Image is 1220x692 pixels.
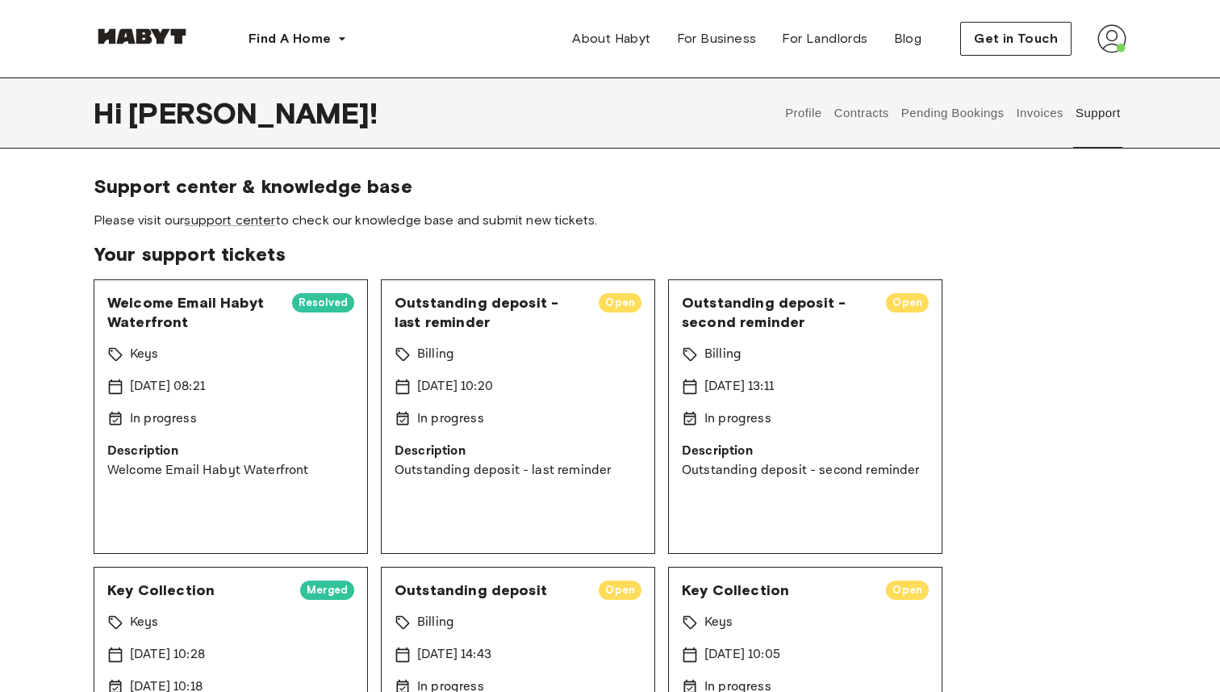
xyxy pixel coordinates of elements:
span: Open [599,582,641,598]
span: Get in Touch [974,29,1058,48]
span: Open [599,295,641,311]
p: In progress [704,409,771,429]
span: Outstanding deposit - second reminder [682,293,873,332]
button: Find A Home [236,23,360,55]
a: support center [184,212,275,228]
button: Contracts [832,78,891,149]
span: About Habyt [572,29,650,48]
span: Outstanding deposit - last reminder [395,293,586,332]
span: Support center & knowledge base [94,174,1126,199]
button: Profile [783,78,825,149]
span: Blog [894,29,922,48]
p: [DATE] 14:43 [417,645,491,665]
p: [DATE] 13:11 [704,377,774,396]
button: Pending Bookings [899,78,1006,149]
span: Merged [300,582,354,598]
button: Support [1073,78,1122,149]
button: Invoices [1014,78,1065,149]
p: [DATE] 10:05 [704,645,780,665]
span: Key Collection [682,581,873,600]
p: [DATE] 10:28 [130,645,205,665]
span: For Business [677,29,757,48]
p: Outstanding deposit - last reminder [395,461,641,480]
span: Key Collection [107,581,287,600]
p: Billing [417,345,454,364]
p: Description [107,442,354,461]
p: In progress [130,409,197,429]
p: [DATE] 10:20 [417,377,493,396]
span: [PERSON_NAME] ! [128,96,378,130]
span: Open [886,295,929,311]
span: Your support tickets [94,242,1126,266]
img: avatar [1097,24,1126,53]
a: About Habyt [559,23,663,55]
span: For Landlords [782,29,867,48]
p: Keys [130,613,159,632]
p: Welcome Email Habyt Waterfront [107,461,354,480]
span: Outstanding deposit [395,581,586,600]
span: Hi [94,96,128,130]
p: Billing [417,613,454,632]
p: Description [395,442,641,461]
p: Outstanding deposit - second reminder [682,461,929,480]
p: In progress [417,409,484,429]
p: Keys [130,345,159,364]
span: Please visit our to check our knowledge base and submit new tickets. [94,212,1126,229]
a: Blog [881,23,935,55]
span: Open [886,582,929,598]
div: user profile tabs [779,78,1126,149]
p: Billing [704,345,742,364]
button: Get in Touch [960,22,1072,56]
a: For Business [664,23,770,55]
span: Welcome Email Habyt Waterfront [107,293,279,332]
span: Resolved [292,295,354,311]
span: Find A Home [249,29,331,48]
p: [DATE] 08:21 [130,377,205,396]
img: Habyt [94,28,190,44]
a: For Landlords [769,23,880,55]
p: Keys [704,613,733,632]
p: Description [682,442,929,461]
